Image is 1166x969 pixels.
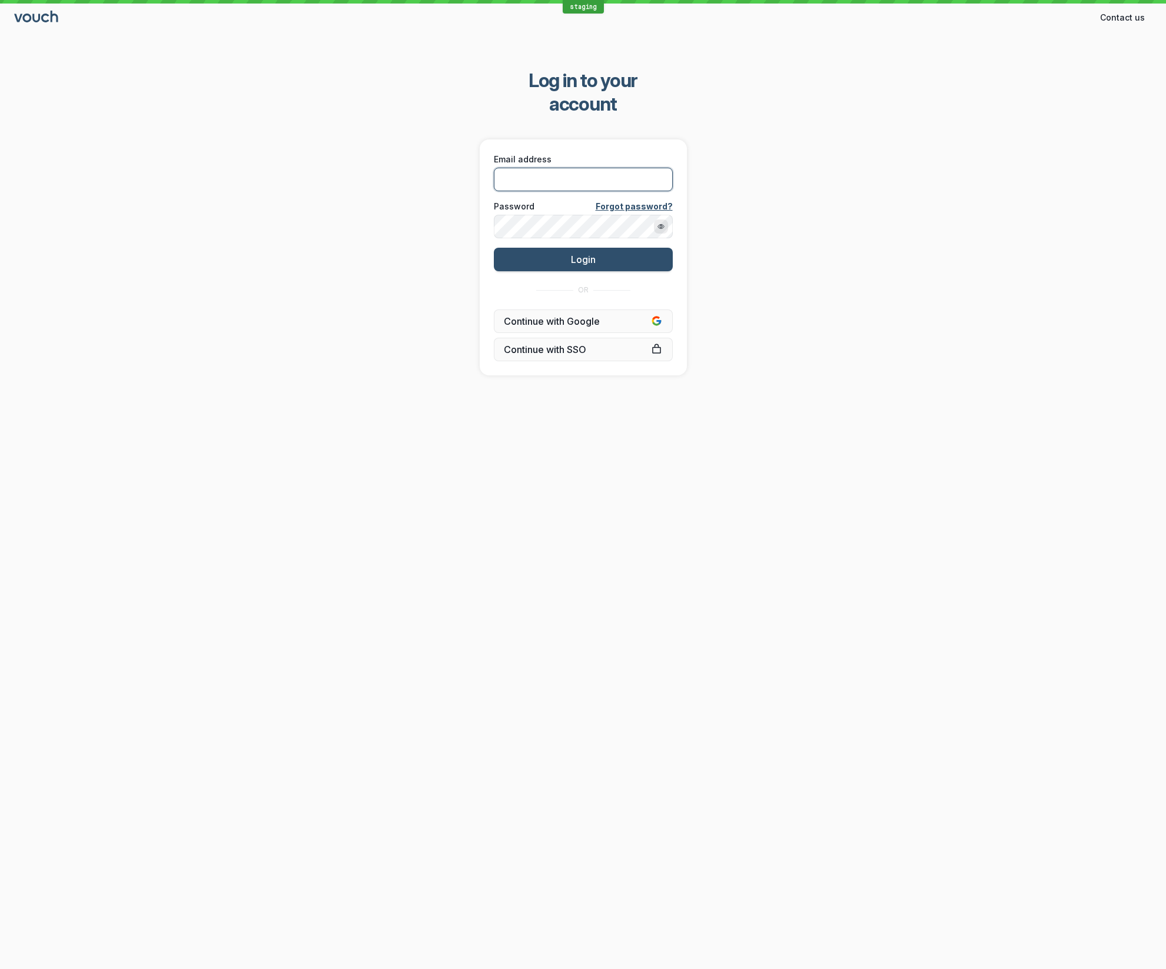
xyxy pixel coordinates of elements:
button: Login [494,248,673,271]
span: Continue with Google [504,315,663,327]
span: Email address [494,154,552,165]
button: Show password [654,219,668,234]
a: Forgot password? [596,201,673,212]
span: OR [578,285,589,295]
a: Continue with SSO [494,338,673,361]
span: Login [571,254,596,265]
button: Contact us [1093,8,1152,27]
span: Contact us [1100,12,1145,24]
a: Go to sign in [14,13,60,23]
span: Continue with SSO [504,344,663,355]
span: Password [494,201,534,212]
button: Continue with Google [494,309,673,333]
span: Log in to your account [495,69,671,116]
